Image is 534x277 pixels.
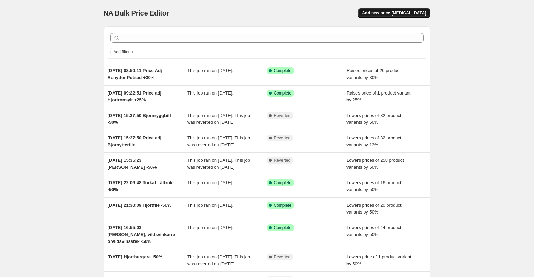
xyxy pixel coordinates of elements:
span: Complete [274,180,291,186]
span: [DATE] 21:30:09 Hjortfilé -50% [108,202,171,208]
span: Complete [274,68,291,73]
span: This job ran on [DATE]. This job was reverted on [DATE]. [187,254,250,266]
span: Complete [274,202,291,208]
span: This job ran on [DATE]. This job was reverted on [DATE]. [187,158,250,170]
span: [DATE] 15:37:50 Price adj Björnytterfile [108,135,162,147]
span: [DATE] 22:06:48 Torkat Lättrökt -50% [108,180,174,192]
span: This job ran on [DATE]. [187,202,233,208]
span: This job ran on [DATE]. [187,180,233,185]
span: [DATE] 16:55:03 [PERSON_NAME], vildsvinkarre o vildsvinsstek -50% [108,225,175,244]
span: Add new price [MEDICAL_DATA] [362,10,426,16]
span: Complete [274,90,291,96]
span: [DATE] Hjortburgare -50% [108,254,162,259]
span: Reverted [274,158,291,163]
span: Lowers prices of 32 product variants by 13% [346,135,402,147]
span: [DATE] 09:22:51 Price adj Hjortronsylt +25% [108,90,162,102]
span: Lowers prices of 16 product variants by 50% [346,180,402,192]
span: Lowers prices of 258 product variants by 50% [346,158,404,170]
span: This job ran on [DATE]. This job was reverted on [DATE]. [187,113,250,125]
span: [DATE] 08:50:11 Price Adj Renytter Putsad +30% [108,68,162,80]
button: Add new price [MEDICAL_DATA] [358,8,430,18]
span: Raises prices of 20 product variants by 30% [346,68,401,80]
span: This job ran on [DATE]. This job was reverted on [DATE]. [187,135,250,147]
span: Add filter [114,49,130,55]
span: This job ran on [DATE]. [187,90,233,96]
span: This job ran on [DATE]. [187,68,233,73]
span: NA Bulk Price Editor [104,9,169,17]
span: Reverted [274,254,291,260]
span: Lowers price of 1 product variant by 50% [346,254,412,266]
button: Add filter [110,48,138,56]
span: Reverted [274,113,291,118]
span: Lowers prices of 32 product variants by 50% [346,113,402,125]
span: [DATE] 15:37:50 Björnryggbiff -50% [108,113,171,125]
span: Raises price of 1 product variant by 25% [346,90,410,102]
span: Lowers prices of 20 product variants by 50% [346,202,402,215]
span: Lowers prices of 44 product variants by 50% [346,225,402,237]
span: Reverted [274,135,291,141]
span: This job ran on [DATE]. [187,225,233,230]
span: Complete [274,225,291,230]
span: [DATE] 15:35:23 [PERSON_NAME] -50% [108,158,157,170]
